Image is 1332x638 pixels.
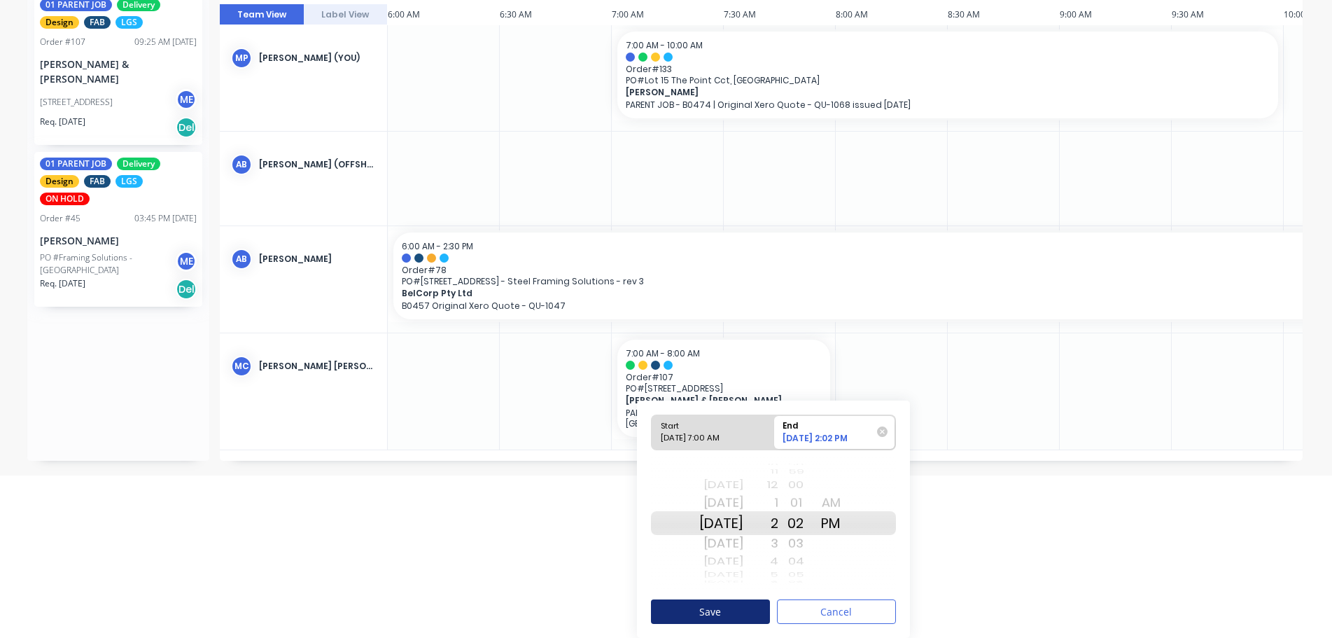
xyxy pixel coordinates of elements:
div: 6:30 AM [500,4,612,25]
div: AB [231,154,252,175]
div: 5 [743,569,778,581]
span: FAB [84,175,111,188]
span: [PERSON_NAME] [626,87,1205,97]
div: [DATE] [699,492,743,514]
div: [PERSON_NAME] (OFFSHORE) [259,158,376,171]
div: [PERSON_NAME] [PERSON_NAME] [259,360,376,373]
div: MP [231,48,252,69]
div: ME [176,251,197,272]
button: Save [651,599,770,624]
span: [PERSON_NAME] & [PERSON_NAME] [626,395,802,405]
div: 7:30 AM [724,4,836,25]
div: [DATE] [699,511,743,535]
div: 02 [778,511,813,535]
span: Design [40,16,79,29]
div: [PERSON_NAME] & [PERSON_NAME] [40,57,197,86]
div: 6 [743,580,778,584]
div: 03 [778,532,813,555]
div: 10 [743,463,778,467]
span: FAB [84,16,111,29]
span: Req. [DATE] [40,116,85,128]
div: [DATE] 7:00 AM [656,432,757,450]
div: 8:30 AM [948,4,1060,25]
div: 59 [778,466,813,478]
div: 9:00 AM [1060,4,1172,25]
div: [DATE] 2:02 PM [778,432,879,449]
div: 06 [778,580,813,584]
div: 09:25 AM [DATE] [134,36,197,48]
div: 12 [743,476,778,494]
div: 11 [743,466,778,478]
div: 1 [743,492,778,514]
div: 03:45 PM [DATE] [134,212,197,225]
div: Del [176,117,197,138]
div: AM [813,492,848,514]
div: [DATE] [699,553,743,571]
div: ME [176,89,197,110]
span: Design [40,175,79,188]
div: [DATE] [699,580,743,584]
span: 01 PARENT JOB [40,158,112,170]
div: AB [231,249,252,270]
div: PM [813,511,848,535]
div: 6:00 AM [388,4,500,25]
div: [DATE] [699,532,743,555]
div: PO #Framing Solutions -[GEOGRAPHIC_DATA] [40,251,180,277]
div: [PERSON_NAME] [259,253,376,265]
div: 3 [743,532,778,555]
div: [PERSON_NAME] [40,233,197,248]
span: LGS [115,175,143,188]
p: PARENT JOB - B0474 | Original Xero Quote - QU-1068 issued [DATE] [626,99,1270,110]
div: 9:30 AM [1172,4,1284,25]
div: 00 [778,476,813,494]
div: [DATE] [699,476,743,494]
div: MC [231,356,252,377]
span: 7:00 AM - 10:00 AM [626,39,703,51]
div: 01 [778,492,813,514]
span: Order # 133 [626,64,1270,74]
span: LGS [115,16,143,29]
div: 7:00 AM [612,4,724,25]
div: Order # 107 [40,36,85,48]
div: End [778,415,879,433]
button: Team View [220,4,304,25]
div: Del [176,279,197,300]
span: Order # 107 [626,372,822,382]
span: 7:00 AM - 8:00 AM [626,347,700,359]
div: 05 [778,569,813,581]
span: Req. [DATE] [40,277,85,290]
div: 8:00 AM [836,4,948,25]
span: PO # Lot 15 The Point Cct, [GEOGRAPHIC_DATA] [626,75,1270,85]
div: Start [656,415,757,433]
span: Delivery [117,158,160,170]
div: 04 [778,553,813,571]
button: Label View [304,4,388,25]
div: Date [699,457,743,589]
div: [DATE] [699,569,743,581]
div: Hour [743,457,778,589]
div: Minute [778,457,813,589]
div: [STREET_ADDRESS] [40,96,113,109]
div: Order # 45 [40,212,80,225]
p: PARENT JOB 107 2 Storey Home in [GEOGRAPHIC_DATA] Design & Supply Only [626,408,822,429]
div: [PERSON_NAME] (You) [259,52,376,64]
span: ON HOLD [40,193,90,205]
span: PO # [STREET_ADDRESS] [626,383,822,394]
div: 4 [743,553,778,571]
button: Cancel [777,599,896,624]
div: 2 [743,511,778,535]
span: 6:00 AM - 2:30 PM [402,240,473,252]
div: 58 [778,463,813,467]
